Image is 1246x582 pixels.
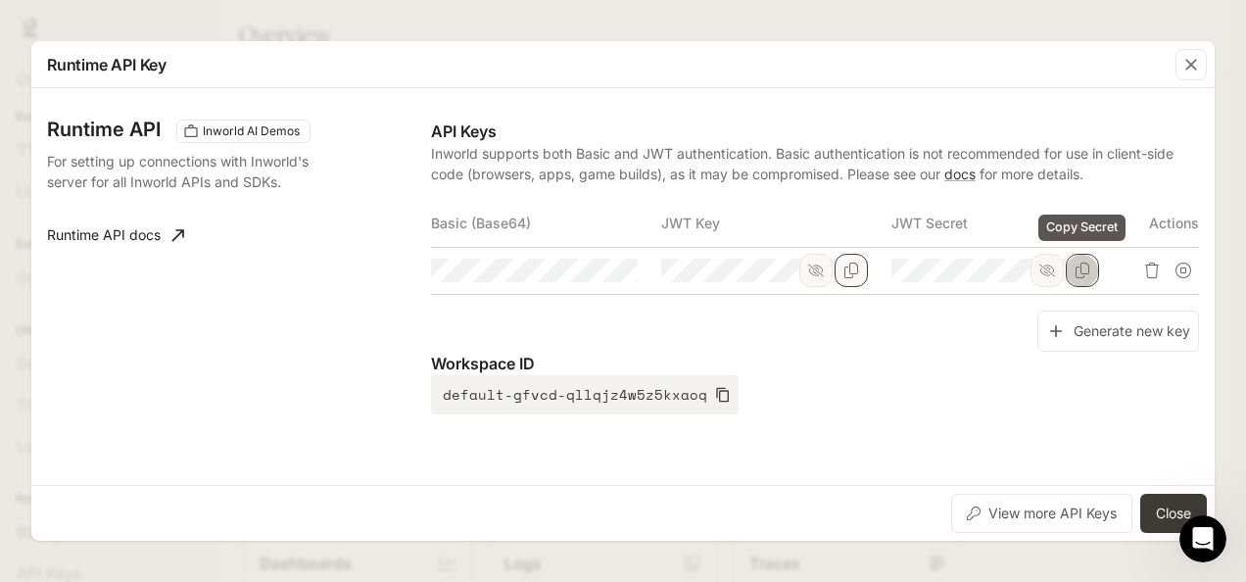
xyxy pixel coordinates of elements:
span: Inworld AI Demos [195,122,308,140]
iframe: Intercom live chat [1179,515,1226,562]
th: Basic (Base64) [431,200,661,247]
th: Actions [1123,200,1199,247]
button: Suspend API key [1168,255,1199,286]
p: API Keys [431,120,1199,143]
th: JWT Secret [891,200,1122,247]
button: Copy Secret [1066,254,1099,287]
div: Copy Secret [1038,215,1126,241]
button: View more API Keys [951,494,1132,533]
button: Close [1140,494,1207,533]
button: Delete API key [1136,255,1168,286]
p: Runtime API Key [47,53,167,76]
p: For setting up connections with Inworld's server for all Inworld APIs and SDKs. [47,151,323,192]
p: Inworld supports both Basic and JWT authentication. Basic authentication is not recommended for u... [431,143,1199,184]
a: Runtime API docs [39,216,192,255]
button: default-gfvcd-qllqjz4w5z5kxaoq [431,375,739,414]
a: docs [944,166,976,182]
h3: Runtime API [47,120,161,139]
div: These keys will apply to your current workspace only [176,120,311,143]
button: Generate new key [1037,311,1199,353]
button: Copy Key [835,254,868,287]
p: Workspace ID [431,352,1199,375]
th: JWT Key [661,200,891,247]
